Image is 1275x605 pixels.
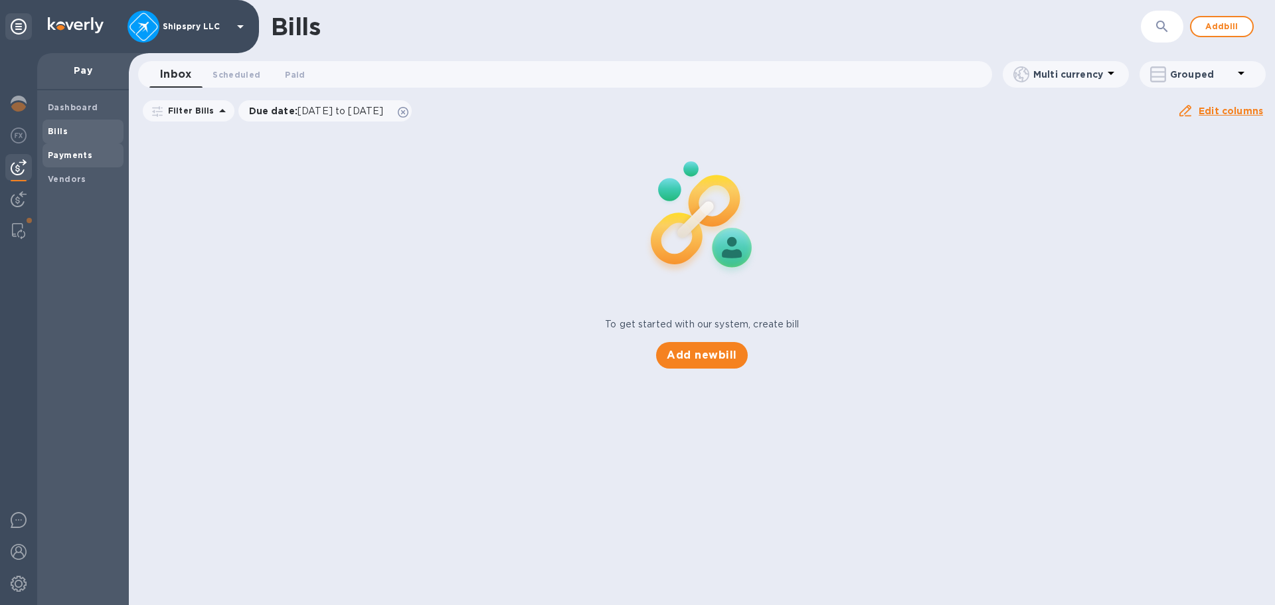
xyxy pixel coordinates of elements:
div: Due date:[DATE] to [DATE] [238,100,412,122]
p: Shipspry LLC [163,22,229,31]
img: Foreign exchange [11,128,27,143]
u: Edit columns [1199,106,1263,116]
span: [DATE] to [DATE] [297,106,383,116]
p: Grouped [1170,68,1233,81]
button: Add newbill [656,342,747,369]
span: Inbox [160,65,191,84]
span: Paid [285,68,305,82]
b: Vendors [48,174,86,184]
b: Bills [48,126,68,136]
p: Multi currency [1033,68,1103,81]
b: Payments [48,150,92,160]
p: To get started with our system, create bill [605,317,799,331]
p: Pay [48,64,118,77]
div: Unpin categories [5,13,32,40]
h1: Bills [271,13,320,41]
button: Addbill [1190,16,1254,37]
p: Due date : [249,104,390,118]
img: Logo [48,17,104,33]
p: Filter Bills [163,105,214,116]
span: Add new bill [667,347,736,363]
span: Add bill [1202,19,1242,35]
b: Dashboard [48,102,98,112]
span: Scheduled [212,68,260,82]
